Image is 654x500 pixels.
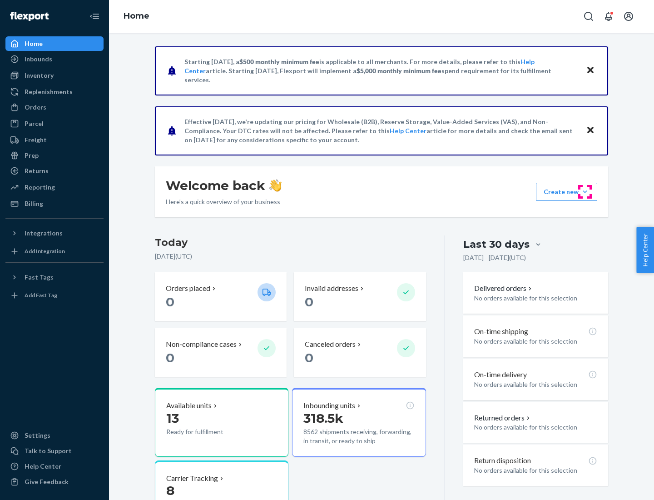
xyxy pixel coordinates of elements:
[25,135,47,145] div: Freight
[5,196,104,211] a: Billing
[5,475,104,489] button: Give Feedback
[474,455,531,466] p: Return disposition
[166,197,282,206] p: Here’s a quick overview of your business
[85,7,104,25] button: Close Navigation
[166,473,218,484] p: Carrier Tracking
[25,119,44,128] div: Parcel
[294,328,426,377] button: Canceled orders 0
[474,370,527,380] p: On-time delivery
[25,477,69,486] div: Give Feedback
[184,117,577,145] p: Effective [DATE], we're updating our pricing for Wholesale (B2B), Reserve Storage, Value-Added Se...
[166,283,210,294] p: Orders placed
[5,100,104,115] a: Orders
[5,133,104,147] a: Freight
[619,7,638,25] button: Open account menu
[580,7,598,25] button: Open Search Box
[166,339,237,350] p: Non-compliance cases
[463,237,530,251] div: Last 30 days
[474,423,597,432] p: No orders available for this selection
[5,116,104,131] a: Parcel
[5,459,104,474] a: Help Center
[155,235,426,250] h3: Today
[303,410,343,426] span: 318.5k
[474,466,597,475] p: No orders available for this selection
[305,350,313,365] span: 0
[25,199,43,208] div: Billing
[305,339,356,350] p: Canceled orders
[166,400,212,411] p: Available units
[155,272,287,321] button: Orders placed 0
[25,166,49,175] div: Returns
[5,288,104,303] a: Add Fast Tag
[116,3,157,30] ol: breadcrumbs
[599,7,618,25] button: Open notifications
[536,183,597,201] button: Create new
[305,294,313,310] span: 0
[166,410,179,426] span: 13
[474,294,597,303] p: No orders available for this selection
[5,164,104,178] a: Returns
[636,227,654,273] button: Help Center
[166,427,250,436] p: Ready for fulfillment
[474,413,532,423] button: Returned orders
[25,446,72,455] div: Talk to Support
[5,270,104,285] button: Fast Tags
[166,177,282,194] h1: Welcome back
[155,388,288,457] button: Available units13Ready for fulfillment
[294,272,426,321] button: Invalid addresses 0
[585,124,596,137] button: Close
[166,294,174,310] span: 0
[25,229,63,238] div: Integrations
[474,337,597,346] p: No orders available for this selection
[474,380,597,389] p: No orders available for this selection
[474,326,528,337] p: On-time shipping
[25,431,50,440] div: Settings
[25,39,43,48] div: Home
[166,350,174,365] span: 0
[305,283,358,294] p: Invalid addresses
[5,226,104,240] button: Integrations
[155,252,426,261] p: [DATE] ( UTC )
[124,11,149,21] a: Home
[25,183,55,192] div: Reporting
[25,87,73,96] div: Replenishments
[5,36,104,51] a: Home
[25,247,65,255] div: Add Integration
[166,483,174,498] span: 8
[184,57,577,85] p: Starting [DATE], a is applicable to all merchants. For more details, please refer to this article...
[5,244,104,259] a: Add Integration
[463,253,526,262] p: [DATE] - [DATE] ( UTC )
[239,58,319,65] span: $500 monthly minimum fee
[25,71,54,80] div: Inventory
[5,148,104,163] a: Prep
[5,444,104,458] a: Talk to Support
[155,328,287,377] button: Non-compliance cases 0
[25,291,57,299] div: Add Fast Tag
[5,52,104,66] a: Inbounds
[25,462,61,471] div: Help Center
[5,85,104,99] a: Replenishments
[25,151,39,160] div: Prep
[25,55,52,64] div: Inbounds
[25,273,54,282] div: Fast Tags
[5,68,104,83] a: Inventory
[474,283,534,294] button: Delivered orders
[292,388,426,457] button: Inbounding units318.5k8562 shipments receiving, forwarding, in transit, or ready to ship
[585,64,596,77] button: Close
[25,103,46,112] div: Orders
[303,400,355,411] p: Inbounding units
[5,180,104,195] a: Reporting
[5,428,104,443] a: Settings
[269,179,282,192] img: hand-wave emoji
[303,427,414,445] p: 8562 shipments receiving, forwarding, in transit, or ready to ship
[390,127,426,135] a: Help Center
[10,12,49,21] img: Flexport logo
[357,67,441,75] span: $5,000 monthly minimum fee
